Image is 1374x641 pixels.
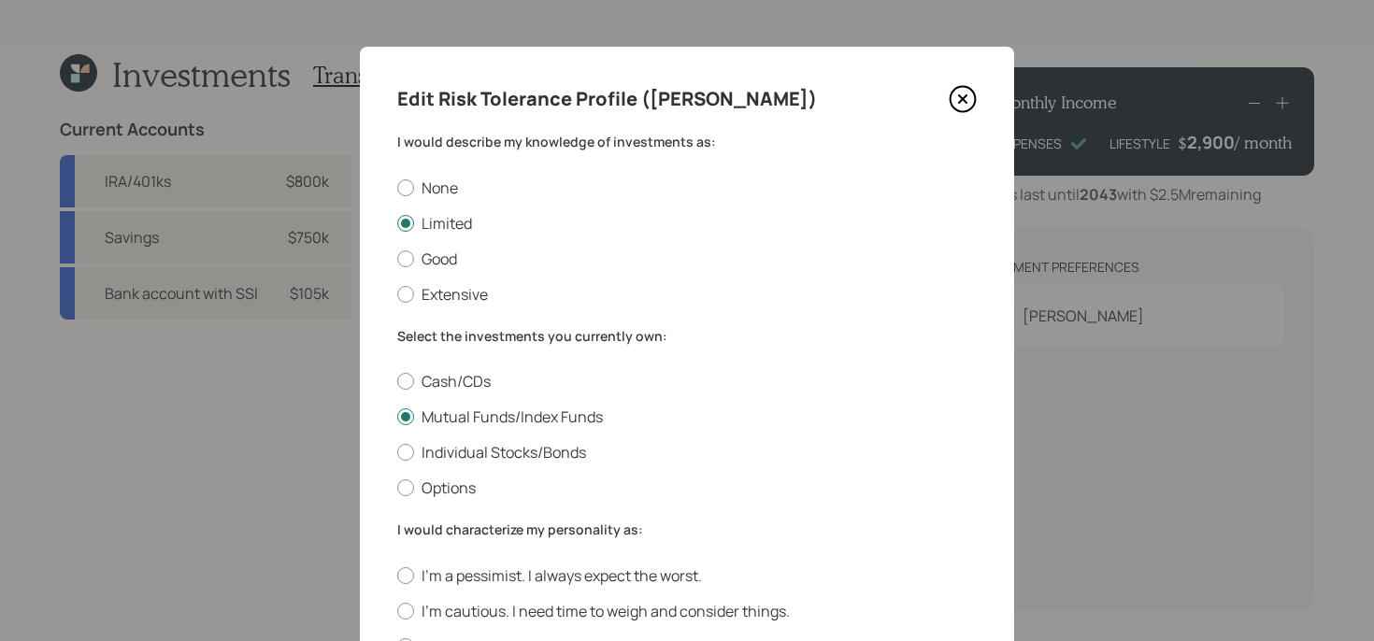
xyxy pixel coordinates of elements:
label: Extensive [397,284,977,305]
label: Cash/CDs [397,371,977,392]
label: Individual Stocks/Bonds [397,442,977,463]
label: I'm a pessimist. I always expect the worst. [397,565,977,586]
label: Mutual Funds/Index Funds [397,406,977,427]
label: Limited [397,213,977,234]
label: I would describe my knowledge of investments as: [397,133,977,151]
label: Options [397,477,977,498]
label: Select the investments you currently own: [397,327,977,346]
label: I would characterize my personality as: [397,520,977,539]
h4: Edit Risk Tolerance Profile ([PERSON_NAME]) [397,84,817,114]
label: Good [397,249,977,269]
label: None [397,178,977,198]
label: I'm cautious. I need time to weigh and consider things. [397,601,977,621]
